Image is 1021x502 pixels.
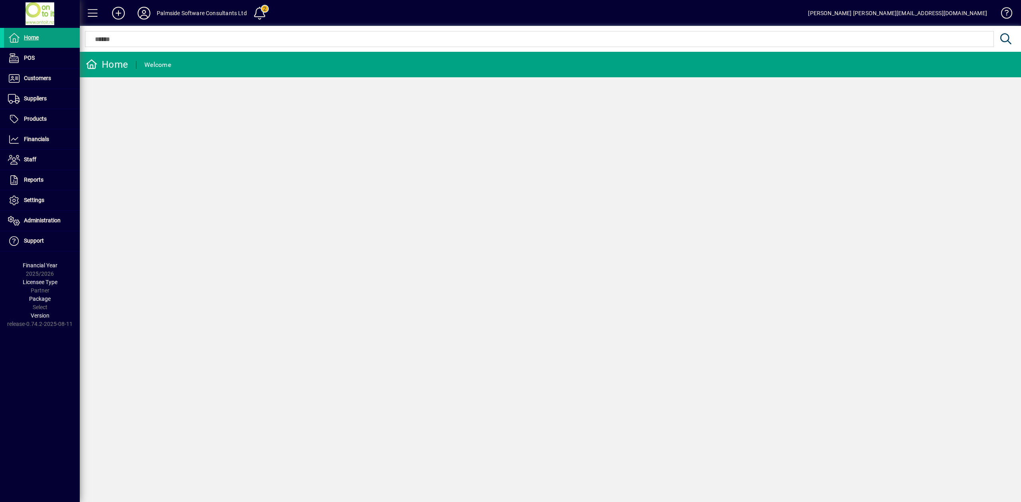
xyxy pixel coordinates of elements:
[24,34,39,41] span: Home
[995,2,1011,27] a: Knowledge Base
[24,136,49,142] span: Financials
[24,75,51,81] span: Customers
[24,55,35,61] span: POS
[4,129,80,149] a: Financials
[106,6,131,20] button: Add
[23,279,57,285] span: Licensee Type
[24,197,44,203] span: Settings
[24,176,43,183] span: Reports
[4,231,80,251] a: Support
[24,156,36,163] span: Staff
[808,7,987,20] div: [PERSON_NAME] [PERSON_NAME][EMAIL_ADDRESS][DOMAIN_NAME]
[144,59,171,71] div: Welcome
[4,190,80,210] a: Settings
[157,7,247,20] div: Palmside Software Consultants Ltd
[4,89,80,109] a: Suppliers
[24,116,47,122] span: Products
[4,150,80,170] a: Staff
[4,170,80,190] a: Reports
[24,237,44,244] span: Support
[4,109,80,129] a: Products
[4,211,80,231] a: Administration
[4,69,80,88] a: Customers
[29,296,51,302] span: Package
[31,312,49,319] span: Version
[23,262,57,269] span: Financial Year
[24,95,47,102] span: Suppliers
[86,58,128,71] div: Home
[131,6,157,20] button: Profile
[24,217,61,224] span: Administration
[4,48,80,68] a: POS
